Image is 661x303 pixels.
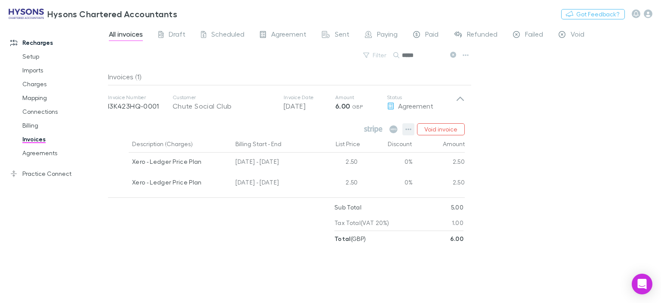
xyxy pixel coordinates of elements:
div: Xero - Ledger Price Plan [132,153,229,171]
span: Scheduled [211,30,244,41]
span: Agreement [398,102,433,110]
span: Agreement [271,30,306,41]
div: 2.50 [413,173,465,194]
span: Sent [335,30,349,41]
a: Agreements [14,146,113,160]
a: Charges [14,77,113,91]
div: [DATE] - [DATE] [232,153,309,173]
span: Refunded [467,30,497,41]
p: [DATE] [284,101,335,111]
button: Filter [359,50,392,60]
span: Failed [525,30,543,41]
div: 2.50 [413,153,465,173]
div: Invoice NumberI3K423HQ-0001CustomerChute Social ClubInvoice Date[DATE]Amount6.00 GBPStatusAgreement [101,85,472,120]
span: All invoices [109,30,143,41]
a: Imports [14,63,113,77]
div: Xero - Ledger Price Plan [132,173,229,191]
a: Practice Connect [2,167,113,181]
p: Customer [173,94,275,101]
strong: Total [334,235,351,242]
a: Connections [14,105,113,119]
div: [DATE] - [DATE] [232,173,309,194]
strong: 6.00 [450,235,463,242]
h3: Hysons Chartered Accountants [47,9,177,19]
img: Hysons Chartered Accountants's Logo [9,9,44,19]
span: Draft [169,30,185,41]
button: Got Feedback? [561,9,625,19]
p: Tax Total (VAT 20%) [334,215,389,231]
p: Status [387,94,456,101]
div: 0% [361,153,413,173]
a: Hysons Chartered Accountants [3,3,182,24]
div: 2.50 [309,153,361,173]
span: Paid [425,30,439,41]
p: 1.00 [452,215,463,231]
div: 2.50 [309,173,361,194]
p: 5.00 [451,200,463,215]
div: 0% [361,173,413,194]
span: Void [571,30,584,41]
a: Invoices [14,132,113,146]
p: Invoice Number [108,94,173,101]
p: ( GBP ) [334,231,366,247]
div: Open Intercom Messenger [632,274,652,294]
button: Void invoice [417,123,465,135]
a: Recharges [2,36,113,50]
div: Chute Social Club [173,101,275,111]
a: Mapping [14,91,113,105]
p: I3K423HQ-0001 [108,101,173,111]
p: Invoice Date [284,94,335,101]
p: Amount [335,94,387,101]
span: Paying [377,30,398,41]
a: Setup [14,50,113,63]
a: Billing [14,119,113,132]
span: GBP [352,103,363,110]
p: Sub Total [334,200,361,215]
strong: 6.00 [335,102,350,110]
